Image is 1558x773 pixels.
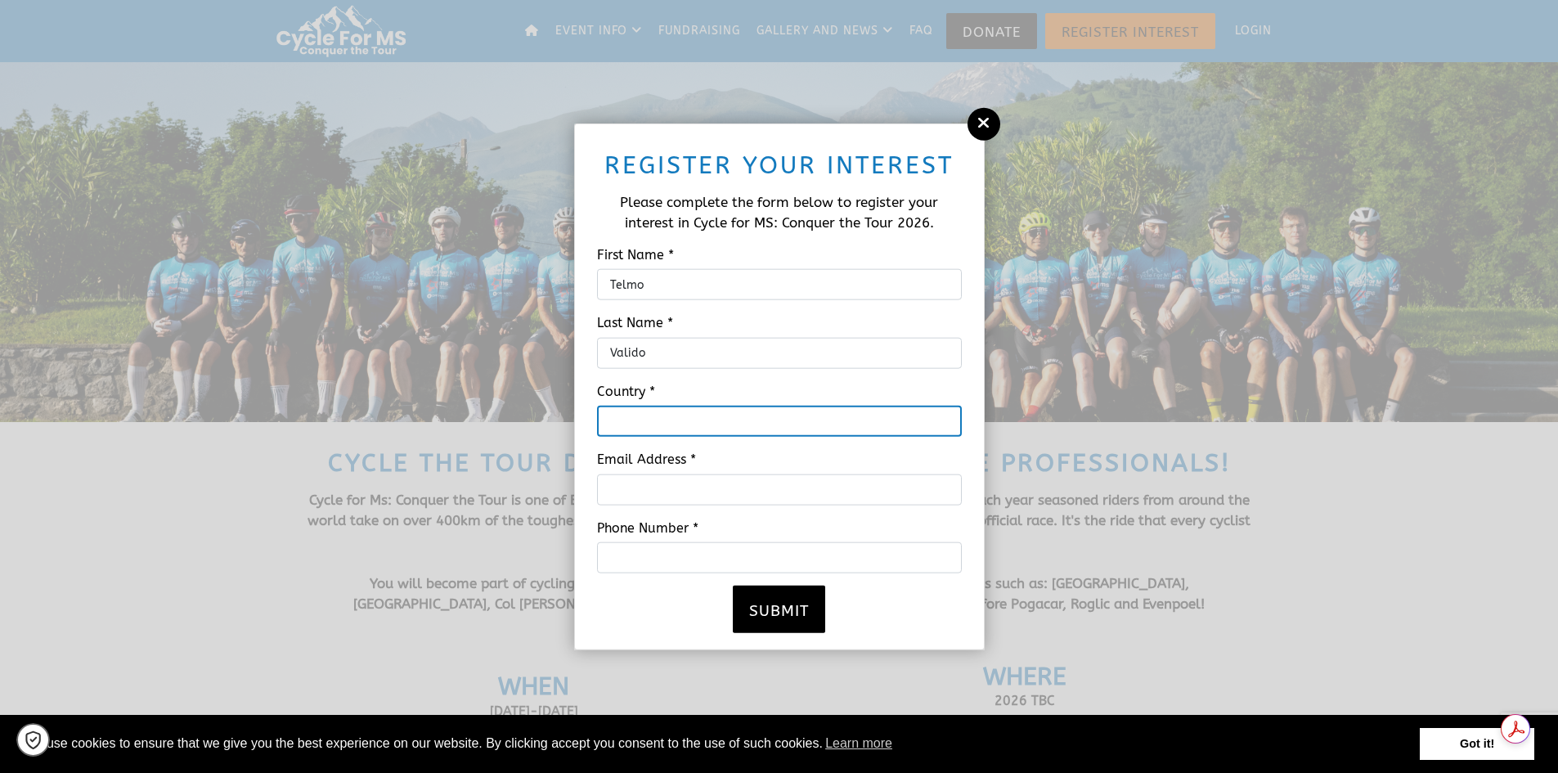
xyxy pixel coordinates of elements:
span: Please complete the form below to register your interest in Cycle for MS: Conquer the Tour 2026. [620,193,938,231]
label: Phone Number * [585,517,974,538]
label: Email Address * [585,449,974,470]
button: Submit [733,586,825,633]
label: Last Name * [585,312,974,334]
a: Cookie settings [16,723,50,757]
label: Country * [585,380,974,402]
h2: Register your interest [597,148,962,181]
label: First Name * [585,244,974,265]
a: dismiss cookie message [1420,728,1534,761]
span: We use cookies to ensure that we give you the best experience on our website. By clicking accept ... [24,731,1420,756]
a: learn more about cookies [823,731,895,756]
